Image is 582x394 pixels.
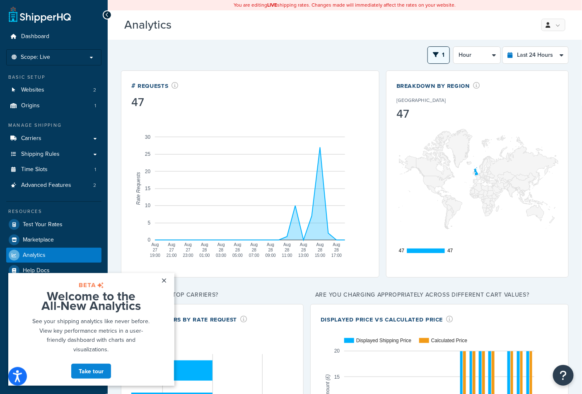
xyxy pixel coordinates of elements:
text: 27 [169,248,174,252]
svg: A chart. [396,101,558,258]
text: Aug [201,242,208,247]
span: 2 [93,87,96,94]
text: 0 [148,237,151,243]
button: Open Resource Center [553,365,574,386]
text: 28 [219,248,224,252]
li: Websites [6,82,101,98]
a: Carriers [6,131,101,146]
text: 47 [447,248,453,254]
text: 11:00 [282,253,292,258]
text: 28 [202,248,207,252]
text: 28 [252,248,257,252]
span: Advanced Features [21,182,71,189]
text: Displayed Shipping Price [356,338,412,343]
text: 25 [145,151,151,157]
text: Aug [267,242,274,247]
span: Websites [21,87,44,94]
text: Aug [251,242,258,247]
a: Origins1 [6,98,101,114]
a: Test Your Rates [6,217,101,232]
span: Analytics [23,252,46,259]
span: Beta [174,22,202,31]
text: Calculated Price [431,338,468,343]
span: Test Your Rates [23,221,63,228]
text: Aug [333,242,341,247]
span: Shipping Rules [21,151,60,158]
text: 05:00 [232,253,243,258]
text: Aug [184,242,192,247]
li: Origins [6,98,101,114]
span: Help Docs [23,267,50,274]
text: 21:00 [167,253,177,258]
text: Aug [168,242,175,247]
button: open filter drawer [427,46,450,64]
div: Displayed Price vs Calculated Price [321,314,453,324]
text: 13:00 [298,253,309,258]
p: [GEOGRAPHIC_DATA] [396,97,446,104]
text: 20 [334,348,340,354]
a: Shipping Rules [6,147,101,162]
span: 1 [94,102,96,109]
text: 15 [145,186,151,191]
text: 28 [334,248,339,252]
a: Analytics [6,248,101,263]
text: Aug [316,242,324,247]
span: All-New Analytics [33,24,133,41]
text: 15:00 [315,253,325,258]
text: Rate Requests [135,172,141,205]
a: Websites2 [6,82,101,98]
text: 01:00 [199,253,210,258]
div: Basic Setup [6,74,101,81]
text: 47 [399,248,405,254]
text: 09:00 [266,253,276,258]
div: Manage Shipping [6,122,101,129]
p: What are the top carriers? [121,289,304,301]
text: 30 [145,134,151,140]
a: Marketplace [6,232,101,247]
a: Help Docs [6,263,101,278]
p: Are you charging appropriately across different cart values? [310,289,569,301]
text: Aug [152,242,159,247]
svg: A chart. [131,110,369,267]
text: 17:00 [331,253,342,258]
text: 28 [285,248,290,252]
span: Origins [21,102,40,109]
text: 07:00 [249,253,259,258]
text: Aug [234,242,241,247]
span: Scope: Live [21,54,50,61]
span: Welcome to the [39,14,127,32]
text: 28 [318,248,323,252]
div: 47 [396,108,472,120]
p: See your shipping analytics like never before. View key performance metrics in a user-friendly da... [22,44,143,81]
div: 47 [131,97,179,108]
text: 19:00 [150,253,160,258]
li: Advanced Features [6,178,101,193]
b: LIVE [268,1,278,9]
span: 1 [94,166,96,173]
text: 20 [145,168,151,174]
span: Carriers [21,135,41,142]
div: Top 5 Carriers by Rate Request [131,314,247,324]
text: 27 [153,248,158,252]
text: Aug [300,242,307,247]
span: Marketplace [23,237,54,244]
a: Advanced Features2 [6,178,101,193]
text: 5 [148,220,151,226]
div: # Requests [131,81,179,90]
text: 03:00 [216,253,226,258]
text: 10 [145,203,151,208]
text: 27 [186,248,191,252]
text: Aug [283,242,291,247]
span: 2 [93,182,96,189]
text: Aug [217,242,225,247]
a: Dashboard [6,29,101,44]
li: Time Slots [6,162,101,177]
text: 28 [235,248,240,252]
text: 23:00 [183,253,193,258]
